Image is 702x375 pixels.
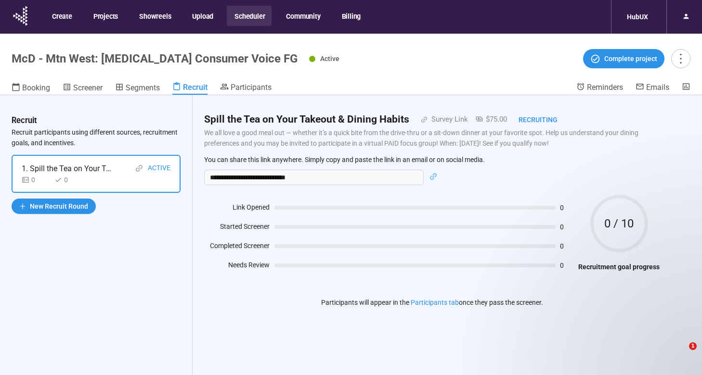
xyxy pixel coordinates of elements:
[12,199,96,214] button: plusNew Recruit Round
[560,204,573,211] span: 0
[135,164,143,172] span: link
[131,6,178,26] button: Showreels
[231,83,272,92] span: Participants
[184,6,220,26] button: Upload
[278,6,327,26] button: Community
[468,114,507,125] div: $75.00
[63,82,103,95] a: Screener
[22,162,113,175] div: 1. Spill the Tea on Your Takeout & Dining Habits
[578,262,660,272] h4: Recruitment goal progress
[334,6,368,26] button: Billing
[220,82,272,94] a: Participants
[204,240,270,255] div: Completed Screener
[204,202,270,216] div: Link Opened
[590,218,648,229] span: 0 / 10
[671,49,690,68] button: more
[429,173,437,180] span: link
[22,83,50,92] span: Booking
[115,82,160,95] a: Segments
[126,83,160,92] span: Segments
[12,52,298,65] h1: McD - Mtn West: [MEDICAL_DATA] Consumer Voice FG
[204,112,409,127] h2: Spill the Tea on Your Takeout & Dining Habits
[321,297,543,308] p: Participants will appear in the once they pass the screener.
[172,82,208,95] a: Recruit
[204,155,660,164] p: You can share this link anywhere. Simply copy and paste the link in an email or on social media.
[320,55,339,62] span: Active
[183,83,208,92] span: Recruit
[674,52,687,65] span: more
[227,6,272,26] button: Scheduler
[560,262,573,269] span: 0
[604,53,657,64] span: Complete project
[587,83,623,92] span: Reminders
[86,6,125,26] button: Projects
[689,342,697,350] span: 1
[428,114,468,125] div: Survey Link
[576,82,623,94] a: Reminders
[204,221,270,236] div: Started Screener
[22,175,51,185] div: 0
[560,224,573,230] span: 0
[73,83,103,92] span: Screener
[646,83,669,92] span: Emails
[12,82,50,95] a: Booking
[507,114,558,125] div: Recruiting
[409,116,428,123] span: link
[560,243,573,250] span: 0
[30,201,88,212] span: New Recruit Round
[54,175,83,185] div: 0
[636,82,669,94] a: Emails
[148,162,170,175] div: Active
[12,127,181,148] p: Recruit participants using different sources, recruitment goals, and incentives.
[12,114,37,127] h3: Recruit
[621,8,654,26] div: HubUX
[669,342,692,365] iframe: Intercom live chat
[583,49,664,68] button: Complete project
[204,127,660,149] p: We all love a good meal out — whether it’s a quick bite from the drive-thru or a sit-down dinner ...
[204,260,270,274] div: Needs Review
[19,203,26,210] span: plus
[411,299,459,306] a: Participants tab
[44,6,79,26] button: Create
